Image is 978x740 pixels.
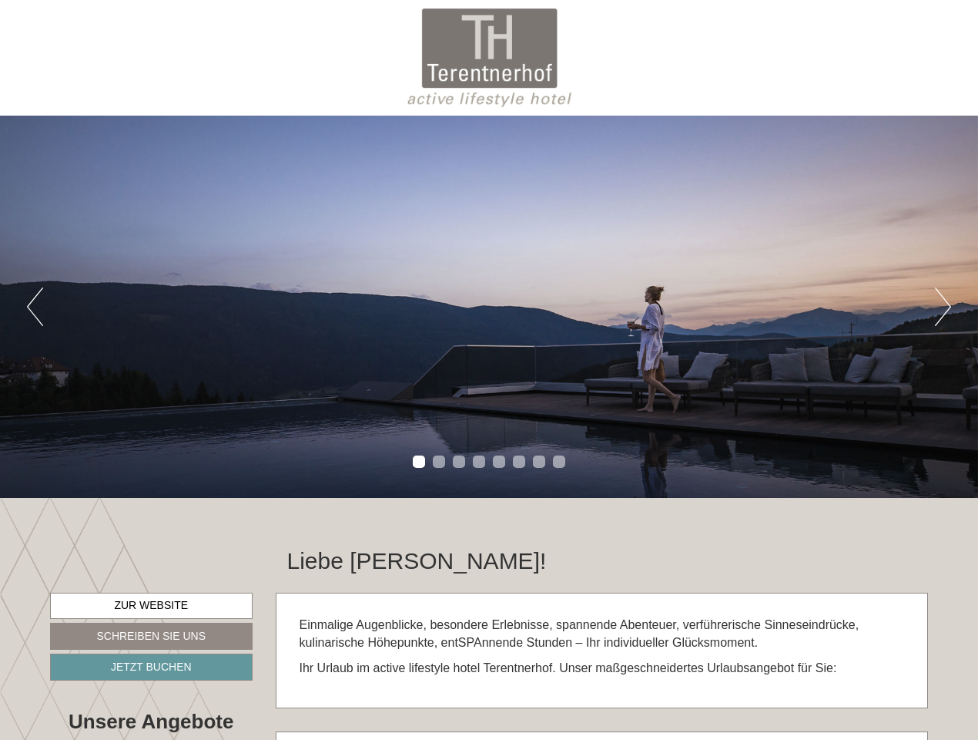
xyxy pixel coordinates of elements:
[27,288,43,326] button: Previous
[50,708,253,736] div: Unsere Angebote
[50,593,253,619] a: Zur Website
[300,617,905,652] p: Einmalige Augenblicke, besondere Erlebnisse, spannende Abenteuer, verführerische Sinneseindrücke,...
[935,288,951,326] button: Next
[50,654,253,681] a: Jetzt buchen
[300,660,905,678] p: Ihr Urlaub im active lifestyle hotel Terentnerhof. Unser maßgeschneidertes Urlaubsangebot für Sie:
[287,548,547,573] h1: Liebe [PERSON_NAME]!
[50,623,253,650] a: Schreiben Sie uns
